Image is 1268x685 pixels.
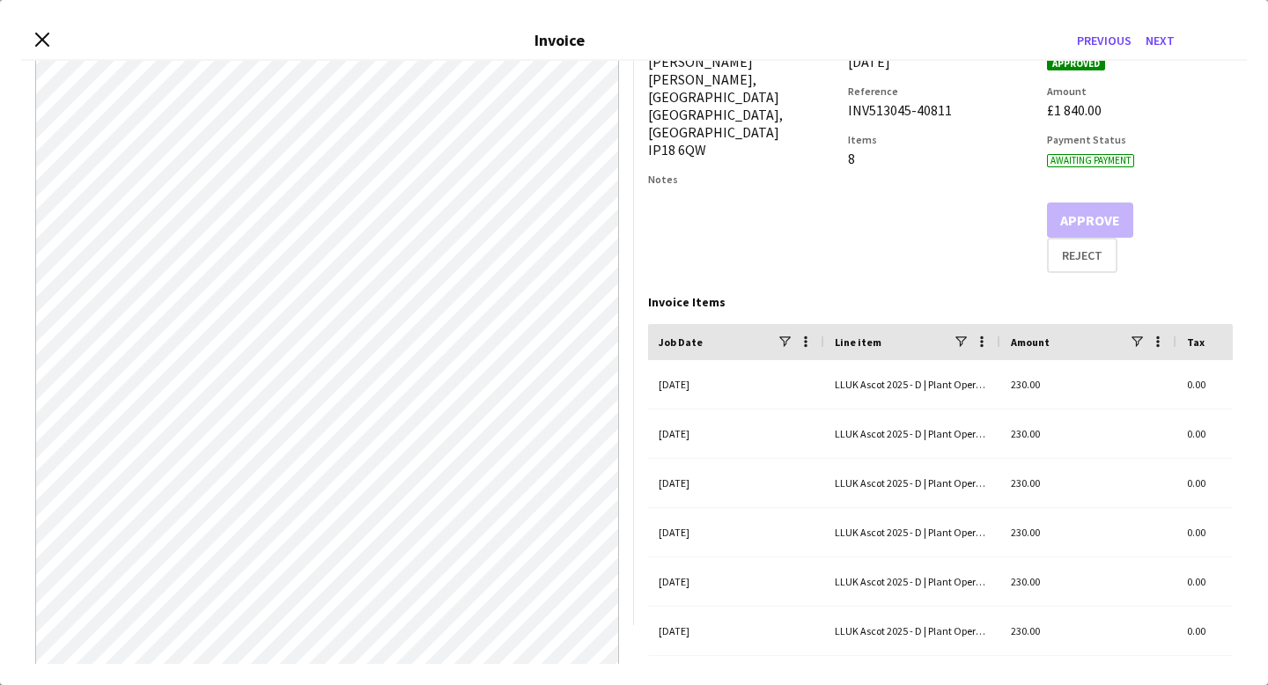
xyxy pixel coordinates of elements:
[824,409,1000,458] div: LLUK Ascot 2025 - D | Plant Operator (salary)
[1000,508,1176,556] div: 230.00
[835,335,881,349] span: Line item
[824,607,1000,655] div: LLUK Ascot 2025 - D | Plant Operator (salary)
[824,557,1000,606] div: LLUK Ascot 2025 - D | Plant Operator (salary)
[648,294,1233,310] div: Invoice Items
[534,30,585,50] h3: Invoice
[1047,57,1105,70] span: Approved
[848,53,1034,70] div: [DATE]
[848,101,1034,119] div: INV513045-40811
[824,459,1000,507] div: LLUK Ascot 2025 - D | Plant Operator (salary)
[1000,557,1176,606] div: 230.00
[824,508,1000,556] div: LLUK Ascot 2025 - D | Plant Operator (salary)
[648,360,824,409] div: [DATE]
[1047,154,1134,167] span: Awaiting payment
[1047,101,1233,119] div: £1 840.00
[648,53,834,158] div: [PERSON_NAME] [PERSON_NAME], [GEOGRAPHIC_DATA] [GEOGRAPHIC_DATA], [GEOGRAPHIC_DATA] IP18 6QW
[659,335,703,349] span: Job Date
[1000,360,1176,409] div: 230.00
[648,508,824,556] div: [DATE]
[848,133,1034,146] h3: Items
[848,150,1034,167] div: 8
[1047,238,1117,273] button: Reject
[648,607,824,655] div: [DATE]
[824,360,1000,409] div: LLUK Ascot 2025 - D | Plant Operator (salary)
[1011,335,1050,349] span: Amount
[1070,26,1139,55] button: Previous
[648,557,824,606] div: [DATE]
[648,173,834,186] h3: Notes
[848,85,1034,98] h3: Reference
[648,409,824,458] div: [DATE]
[1139,26,1182,55] button: Next
[1187,335,1205,349] span: Tax
[1000,607,1176,655] div: 230.00
[1047,133,1233,146] h3: Payment Status
[1000,409,1176,458] div: 230.00
[1000,459,1176,507] div: 230.00
[648,459,824,507] div: [DATE]
[1047,85,1233,98] h3: Amount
